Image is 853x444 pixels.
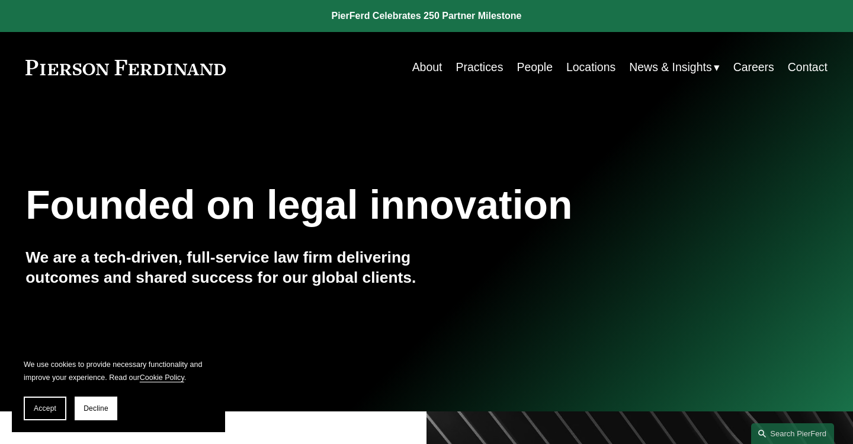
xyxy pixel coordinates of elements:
[75,397,117,420] button: Decline
[84,404,108,413] span: Decline
[566,56,615,79] a: Locations
[24,397,66,420] button: Accept
[140,373,184,382] a: Cookie Policy
[25,248,426,288] h4: We are a tech-driven, full-service law firm delivering outcomes and shared success for our global...
[24,358,213,385] p: We use cookies to provide necessary functionality and improve your experience. Read our .
[629,56,719,79] a: folder dropdown
[517,56,553,79] a: People
[34,404,56,413] span: Accept
[733,56,774,79] a: Careers
[629,57,711,78] span: News & Insights
[456,56,503,79] a: Practices
[788,56,828,79] a: Contact
[412,56,442,79] a: About
[25,182,694,228] h1: Founded on legal innovation
[751,423,834,444] a: Search this site
[12,346,225,432] section: Cookie banner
